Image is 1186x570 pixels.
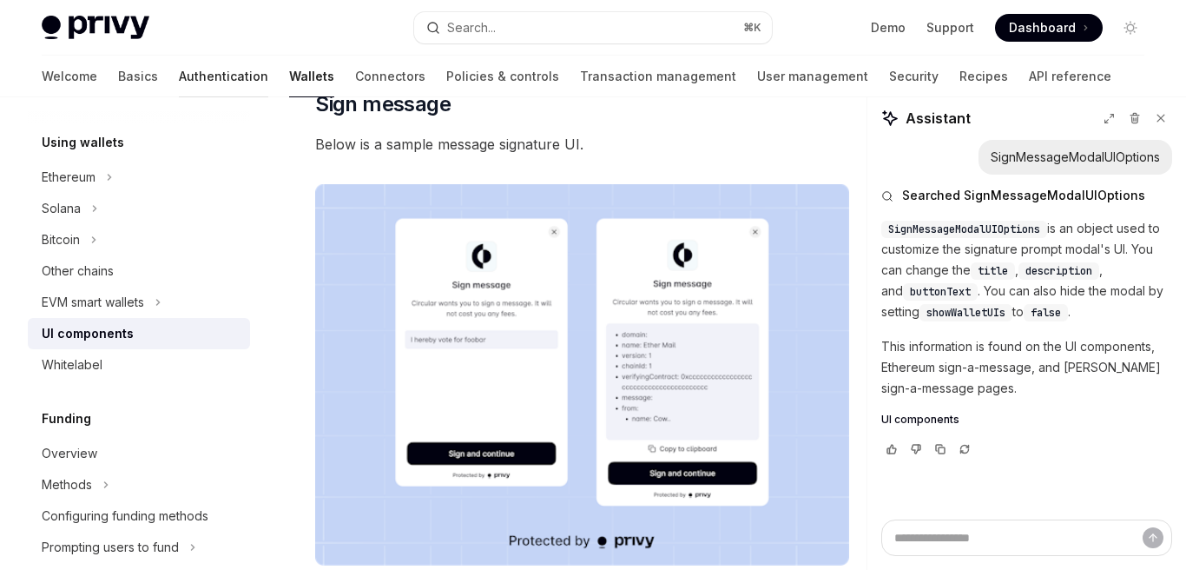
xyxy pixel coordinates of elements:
[881,336,1172,399] p: This information is found on the UI components, Ethereum sign-a-message, and [PERSON_NAME] sign-a...
[355,56,425,97] a: Connectors
[315,90,451,118] span: Sign message
[1025,264,1092,278] span: description
[42,132,124,153] h5: Using wallets
[580,56,736,97] a: Transaction management
[959,56,1008,97] a: Recipes
[757,56,868,97] a: User management
[881,187,1172,204] button: Searched SignMessageModalUIOptions
[42,537,179,558] div: Prompting users to fund
[42,56,97,97] a: Welcome
[42,261,114,282] div: Other chains
[28,500,250,532] a: Configuring funding methods
[42,506,208,527] div: Configuring funding methods
[881,218,1172,322] p: is an object used to customize the signature prompt modal's UI. You can change the , , and . You ...
[446,56,559,97] a: Policies & controls
[447,17,496,38] div: Search...
[28,438,250,469] a: Overview
[871,19,906,36] a: Demo
[414,12,773,43] button: Search...⌘K
[991,149,1160,166] div: SignMessageModalUIOptions
[28,318,250,349] a: UI components
[902,187,1145,204] span: Searched SignMessageModalUIOptions
[289,56,334,97] a: Wallets
[1009,19,1076,36] span: Dashboard
[910,285,971,299] span: buttonText
[42,443,97,464] div: Overview
[995,14,1103,42] a: Dashboard
[118,56,158,97] a: Basics
[881,413,959,427] span: UI components
[42,408,91,429] h5: Funding
[28,255,250,287] a: Other chains
[42,198,81,219] div: Solana
[42,355,102,375] div: Whitelabel
[743,21,761,35] span: ⌘ K
[179,56,268,97] a: Authentication
[42,323,134,344] div: UI components
[888,222,1040,236] span: SignMessageModalUIOptions
[1117,14,1144,42] button: Toggle dark mode
[42,167,96,188] div: Ethereum
[1029,56,1111,97] a: API reference
[42,229,80,250] div: Bitcoin
[42,474,92,495] div: Methods
[926,19,974,36] a: Support
[1143,527,1163,548] button: Send message
[926,306,1005,320] span: showWalletUIs
[28,349,250,381] a: Whitelabel
[42,16,149,40] img: light logo
[978,264,1008,278] span: title
[889,56,939,97] a: Security
[906,108,971,129] span: Assistant
[42,292,144,313] div: EVM smart wallets
[1031,306,1061,320] span: false
[315,132,849,156] span: Below is a sample message signature UI.
[315,184,849,566] img: images/Sign.png
[881,413,1172,427] a: UI components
